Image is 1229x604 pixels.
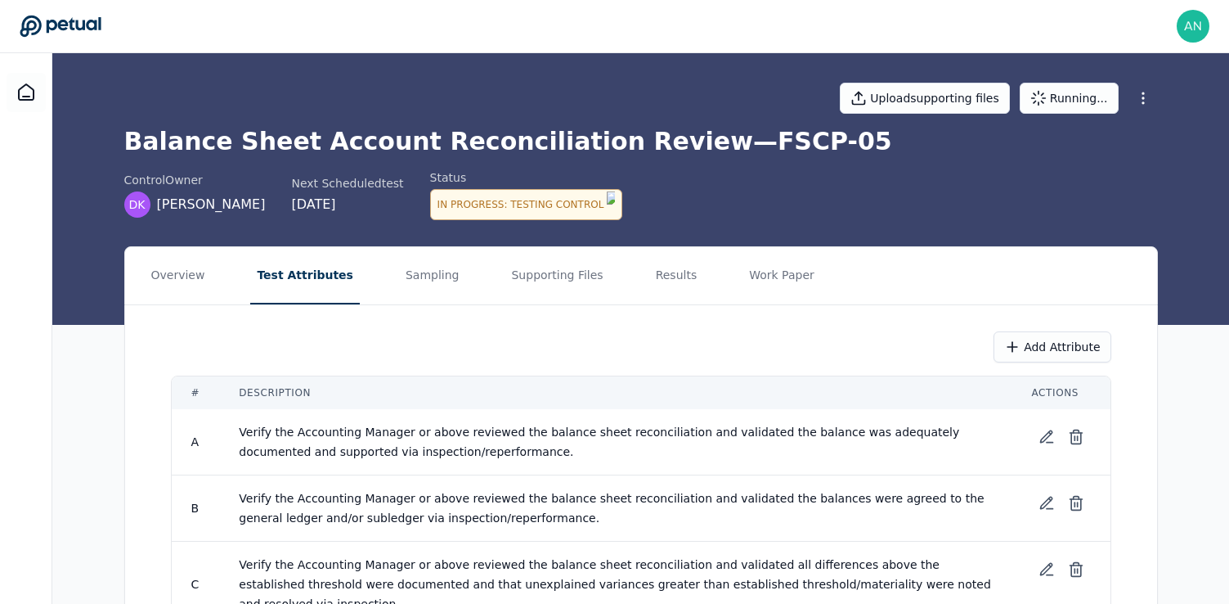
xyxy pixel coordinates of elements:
[649,247,704,304] button: Results
[157,195,266,214] span: [PERSON_NAME]
[239,426,962,458] span: Verify the Accounting Manager or above reviewed the balance sheet reconciliation and validated th...
[1032,555,1061,584] button: Edit test attribute
[124,172,266,188] div: control Owner
[1177,10,1209,43] img: andrew.meyers@reddit.com
[124,127,1158,156] h1: Balance Sheet Account Reconciliation Review — FSCP-05
[840,83,1010,114] button: Uploadsupporting files
[191,502,200,515] span: B
[129,196,146,213] span: DK
[1061,422,1091,452] button: Delete test attribute
[430,169,623,186] div: Status
[994,331,1110,363] button: Add Attribute
[607,192,615,218] img: Logo
[1128,83,1158,113] button: More Options
[505,247,609,304] button: Supporting Files
[125,247,1157,304] nav: Tabs
[191,578,200,591] span: C
[1032,422,1061,452] button: Edit test attribute
[1061,489,1091,518] button: Delete test attribute
[1032,489,1061,518] button: Edit test attribute
[145,247,212,304] button: Overview
[291,195,403,214] div: [DATE]
[430,189,623,220] div: In Progress : Testing Control
[20,15,101,38] a: Go to Dashboard
[1012,376,1110,409] th: Actions
[1061,555,1091,584] button: Delete test attribute
[239,492,988,525] span: Verify the Accounting Manager or above reviewed the balance sheet reconciliation and validated th...
[172,376,220,409] th: #
[7,73,46,112] a: Dashboard
[219,376,1011,409] th: Description
[291,175,403,192] div: Next Scheduled test
[742,247,821,304] button: Work Paper
[250,247,360,304] button: Test Attributes
[399,247,466,304] button: Sampling
[1020,83,1119,114] button: Running...
[191,435,200,448] span: A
